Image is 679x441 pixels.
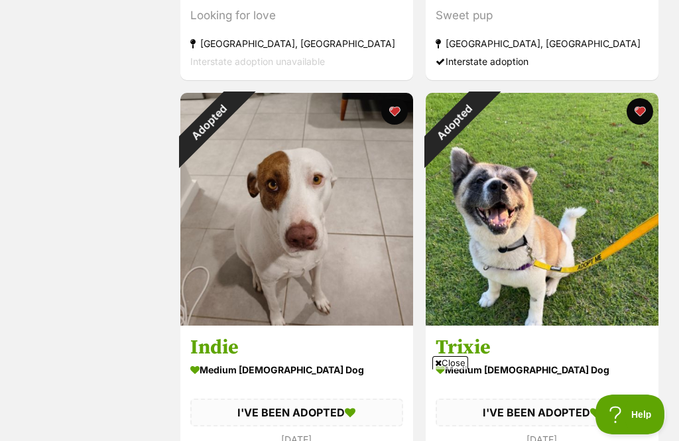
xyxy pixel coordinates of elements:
[190,34,403,52] div: [GEOGRAPHIC_DATA], [GEOGRAPHIC_DATA]
[436,34,648,52] div: [GEOGRAPHIC_DATA], [GEOGRAPHIC_DATA]
[432,356,468,369] span: Close
[180,314,413,328] a: Adopted
[626,98,652,125] button: favourite
[436,360,648,379] div: medium [DEMOGRAPHIC_DATA] Dog
[190,360,403,379] div: medium [DEMOGRAPHIC_DATA] Dog
[436,335,648,360] h3: Trixie
[405,73,503,171] div: Adopted
[595,395,666,434] iframe: Help Scout Beacon - Open
[18,375,661,434] iframe: Advertisement
[190,335,403,360] h3: Indie
[190,56,325,67] span: Interstate adoption unavailable
[436,52,648,70] div: Interstate adoption
[381,98,408,125] button: favourite
[190,7,403,25] div: Looking for love
[426,93,658,326] img: Trixie
[160,73,259,171] div: Adopted
[180,93,413,326] img: Indie
[436,7,648,25] div: Sweet pup
[426,314,658,328] a: Adopted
